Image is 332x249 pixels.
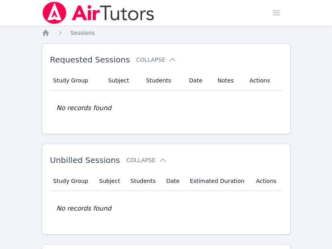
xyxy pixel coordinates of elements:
[184,71,213,90] th: Date
[71,30,95,36] span: Sessions
[136,56,176,64] button: Collapse
[71,29,95,37] a: Sessions
[213,71,245,90] th: Notes
[185,171,251,191] th: Estimated Duration
[42,29,291,37] nav: Breadcrumb
[161,171,185,191] th: Date
[50,171,95,191] th: Study Group
[42,2,155,24] img: Air Tutors
[50,71,103,90] th: Study Group
[126,156,166,164] button: Collapse
[141,71,184,90] th: Students
[50,55,130,64] span: Requested Sessions
[245,71,282,90] th: Actions
[126,171,162,191] th: Students
[50,191,282,226] td: No records found
[50,90,282,126] td: No records found
[94,171,126,191] th: Subject
[103,71,142,90] th: Subject
[50,155,120,165] span: Unbilled Sessions
[251,171,282,191] th: Actions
